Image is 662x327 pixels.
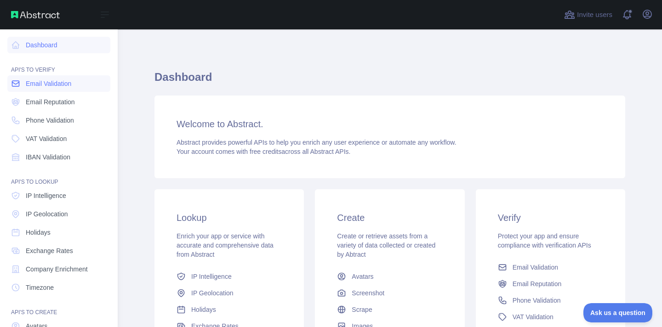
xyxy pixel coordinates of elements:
[7,261,110,277] a: Company Enrichment
[173,301,285,318] a: Holidays
[26,283,54,292] span: Timezone
[7,279,110,296] a: Timezone
[513,312,554,321] span: VAT Validation
[583,303,653,322] iframe: Toggle Customer Support
[191,288,234,298] span: IP Geolocation
[177,118,603,130] h3: Welcome to Abstract.
[577,10,612,20] span: Invite users
[494,276,607,292] a: Email Reputation
[191,305,216,314] span: Holidays
[352,288,384,298] span: Screenshot
[498,211,603,224] h3: Verify
[7,37,110,53] a: Dashboard
[7,130,110,147] a: VAT Validation
[26,97,75,107] span: Email Reputation
[337,211,442,224] h3: Create
[352,305,372,314] span: Scrape
[26,228,51,237] span: Holidays
[177,211,282,224] h3: Lookup
[333,268,446,285] a: Avatars
[7,149,110,165] a: IBAN Validation
[494,259,607,276] a: Email Validation
[173,285,285,301] a: IP Geolocation
[333,285,446,301] a: Screenshot
[494,292,607,309] a: Phone Validation
[513,279,562,288] span: Email Reputation
[191,272,232,281] span: IP Intelligence
[333,301,446,318] a: Scrape
[494,309,607,325] a: VAT Validation
[7,224,110,241] a: Holidays
[7,55,110,73] div: API'S TO VERIFY
[250,148,281,155] span: free credits
[26,134,67,143] span: VAT Validation
[7,112,110,129] a: Phone Validation
[7,94,110,110] a: Email Reputation
[498,232,591,249] span: Protect your app and ensure compliance with verification APIs
[173,268,285,285] a: IP Intelligence
[513,296,561,305] span: Phone Validation
[26,265,88,274] span: Company Enrichment
[352,272,373,281] span: Avatars
[7,75,110,92] a: Email Validation
[154,70,625,92] h1: Dashboard
[26,191,66,200] span: IP Intelligence
[337,232,435,258] span: Create or retrieve assets from a variety of data collected or created by Abtract
[562,7,614,22] button: Invite users
[7,242,110,259] a: Exchange Rates
[7,206,110,222] a: IP Geolocation
[177,232,274,258] span: Enrich your app or service with accurate and comprehensive data from Abstract
[26,79,71,88] span: Email Validation
[7,187,110,204] a: IP Intelligence
[7,167,110,186] div: API'S TO LOOKUP
[11,11,60,18] img: Abstract API
[26,246,73,255] span: Exchange Rates
[26,116,74,125] span: Phone Validation
[7,298,110,316] div: API'S TO CREATE
[26,209,68,219] span: IP Geolocation
[26,152,70,162] span: IBAN Validation
[177,139,457,146] span: Abstract provides powerful APIs to help you enrich any user experience or automate any workflow.
[177,148,350,155] span: Your account comes with across all Abstract APIs.
[513,263,558,272] span: Email Validation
